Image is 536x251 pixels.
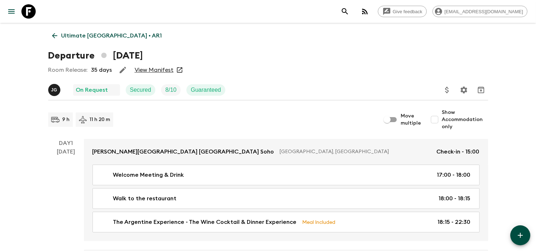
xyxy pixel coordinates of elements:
button: Archive (Completed, Cancelled or Unsynced Departures only) [474,83,488,97]
div: Secured [126,84,156,96]
p: Welcome Meeting & Drink [113,171,184,179]
p: Meal Included [302,218,336,226]
p: 8 / 10 [165,86,176,94]
p: 18:15 - 22:30 [438,218,471,226]
p: 11 h 20 m [90,116,110,123]
div: [EMAIL_ADDRESS][DOMAIN_NAME] [432,6,527,17]
p: Secured [130,86,151,94]
p: 35 days [91,66,112,74]
div: [DATE] [57,147,75,241]
span: Jessica Giachello [48,86,62,92]
a: Give feedback [378,6,427,17]
p: Room Release: [48,66,88,74]
p: [GEOGRAPHIC_DATA], [GEOGRAPHIC_DATA] [280,148,431,155]
span: Move multiple [401,112,422,127]
span: Show Accommodation only [442,109,488,130]
p: Ultimate [GEOGRAPHIC_DATA] • AR1 [61,31,162,40]
p: J G [51,87,57,93]
p: Guaranteed [191,86,221,94]
span: [EMAIL_ADDRESS][DOMAIN_NAME] [441,9,527,14]
a: Welcome Meeting & Drink17:00 - 18:00 [92,165,480,185]
p: Day 1 [48,139,84,147]
button: menu [4,4,19,19]
p: Check-in - 15:00 [437,147,480,156]
h1: Departure [DATE] [48,49,143,63]
p: 9 h [62,116,70,123]
a: View Manifest [135,66,174,74]
p: On Request [76,86,108,94]
a: Walk to the restaurant18:00 - 18:15 [92,188,480,209]
div: Trip Fill [161,84,181,96]
span: Give feedback [389,9,426,14]
a: [PERSON_NAME][GEOGRAPHIC_DATA] [GEOGRAPHIC_DATA] Soho[GEOGRAPHIC_DATA], [GEOGRAPHIC_DATA]Check-in... [84,139,488,165]
a: Ultimate [GEOGRAPHIC_DATA] • AR1 [48,29,166,43]
button: JG [48,84,62,96]
a: The Argentine Experience - The Wine Cocktail & Dinner ExperienceMeal Included18:15 - 22:30 [92,212,480,232]
p: 18:00 - 18:15 [439,194,471,203]
button: Settings [457,83,471,97]
button: search adventures [338,4,352,19]
p: The Argentine Experience - The Wine Cocktail & Dinner Experience [113,218,297,226]
p: [PERSON_NAME][GEOGRAPHIC_DATA] [GEOGRAPHIC_DATA] Soho [92,147,274,156]
p: 17:00 - 18:00 [437,171,471,179]
p: Walk to the restaurant [113,194,177,203]
button: Update Price, Early Bird Discount and Costs [440,83,454,97]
